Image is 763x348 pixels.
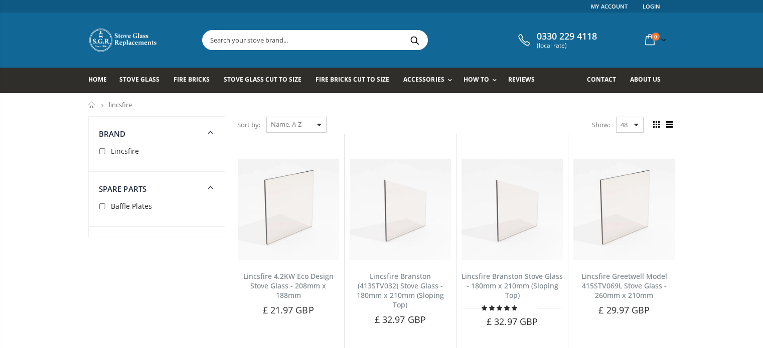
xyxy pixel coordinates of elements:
span: Baffle Plates [111,201,152,211]
a: Reviews [508,68,542,93]
img: Lincsfire Greetwell Model 415STV069L stove glass [573,159,675,260]
span: Fire Bricks Cut To Size [316,75,389,84]
span: 0 [652,33,660,41]
span: (local rate) [537,42,597,49]
span: Reviews [508,75,535,84]
span: Lincsfire [111,146,139,156]
a: Accessories [403,68,456,93]
a: Contact [587,68,624,93]
a: Lincsfire 4.2KW Eco Design Stove Glass - 208mm x 188mm [243,271,334,300]
span: Fire Bricks [174,75,210,84]
img: Lincsfire Branston stove glass with a sloping top [462,159,563,260]
a: Home [88,68,114,93]
img: Stove Glass Replacement [88,28,159,53]
a: 0 [641,30,668,50]
span: How To [464,75,489,84]
button: Search [404,31,426,50]
a: How To [464,68,502,93]
span: 5.00 stars [482,304,519,311]
span: Grid view [651,119,662,130]
img: Lincsfire Branston (413STV032) stove glass with a sloping top [350,159,451,260]
span: Stove Glass Cut To Size [224,75,301,84]
a: Lincsfire Branston Stove Glass - 180mm x 210mm (Sloping Top) [462,271,563,300]
span: £ 21.97 GBP [263,304,314,316]
a: Fire Bricks Cut To Size [316,68,397,93]
span: £ 29.97 GBP [598,304,650,316]
a: Stove Glass [119,68,167,93]
span: Home [88,75,107,84]
a: Fire Bricks [174,68,217,93]
span: Contact [587,75,616,84]
a: About us [630,68,668,93]
a: Home [88,102,96,108]
span: List view [664,119,675,130]
span: Show: [592,117,610,133]
span: Spare Parts [99,184,147,194]
a: Lincsfire Greetwell Model 415STV069L Stove Glass - 260mm x 210mm [581,271,667,300]
span: lincsfire [109,100,132,109]
span: Sort by: [237,116,260,134]
span: 0330 229 4118 [537,31,597,42]
a: Lincsfire Branston (413STV032) Stove Glass - 180mm x 210mm (Sloping Top) [357,271,444,309]
span: Stove Glass [119,75,160,84]
span: Brand [99,129,126,139]
a: Stove Glass Cut To Size [224,68,309,93]
img: Lincsfire 4.2KW Eco Design stove glass [238,159,339,260]
span: About us [630,75,661,84]
span: Accessories [403,75,444,84]
span: £ 32.97 GBP [487,315,538,327]
input: Search your stove brand... [203,31,540,50]
span: £ 32.97 GBP [375,313,426,325]
a: 0330 229 4118 (local rate) [516,31,597,49]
